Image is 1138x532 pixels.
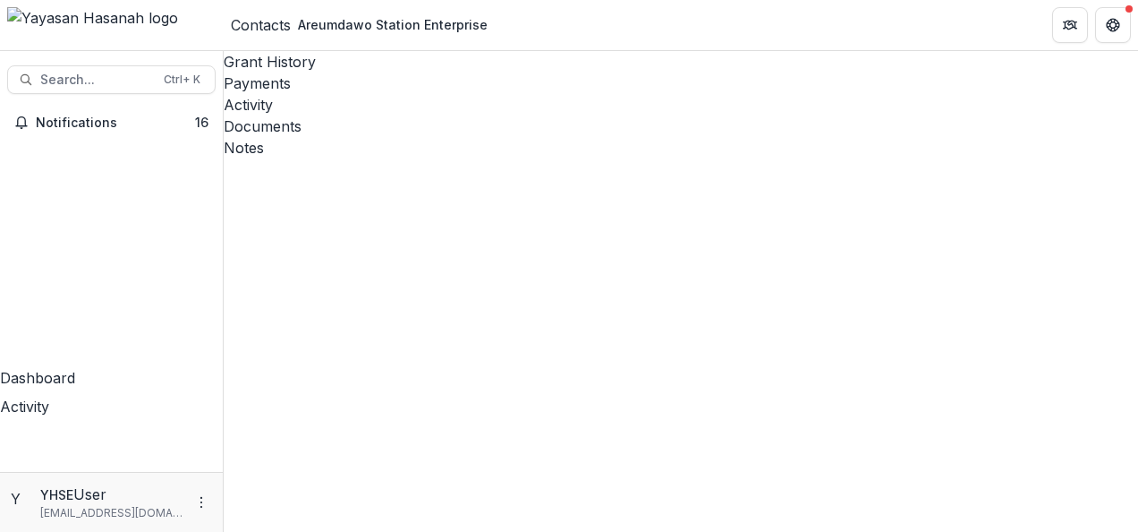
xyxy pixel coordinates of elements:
span: Search... [40,73,153,88]
div: Areumdawo Station Enterprise [298,15,488,34]
img: Yayasan Hasanah logo [7,7,217,29]
a: Payments [224,73,1138,94]
a: Grant History [224,51,1138,73]
button: Get Help [1095,7,1131,43]
p: User [73,484,106,505]
button: Search... [7,65,216,94]
span: 16 [195,115,208,130]
p: YHSE [40,485,73,504]
button: Partners [1052,7,1088,43]
div: Ctrl + K [160,70,204,90]
a: Contacts [231,14,291,36]
nav: breadcrumb [231,12,495,38]
span: Notifications [36,116,195,131]
button: Notifications16 [7,108,216,137]
a: Documents [224,116,1138,137]
a: Activity [224,94,1138,116]
button: More [191,492,212,513]
a: Notes [224,137,1138,159]
div: YHSE [11,488,33,510]
p: [EMAIL_ADDRESS][DOMAIN_NAME] [40,505,183,521]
